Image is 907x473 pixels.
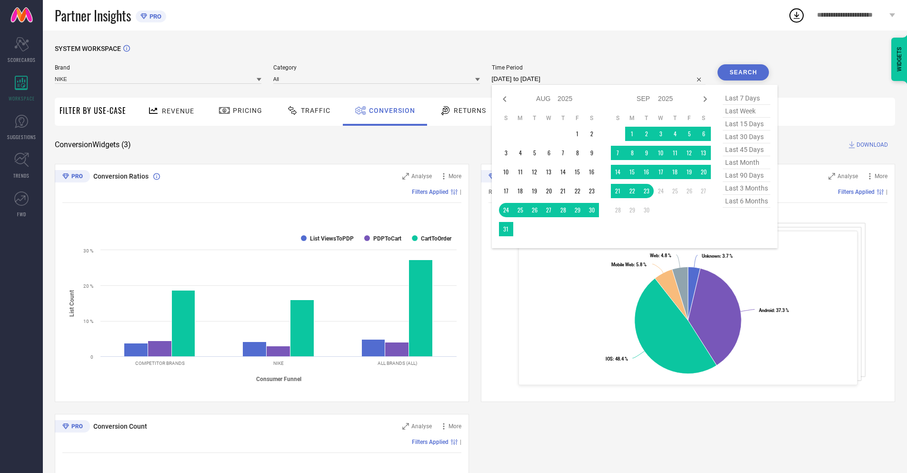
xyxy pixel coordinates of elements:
[55,420,90,434] div: Premium
[650,253,671,258] text: : 4.8 %
[639,184,654,198] td: Tue Sep 23 2025
[488,189,535,195] span: Revenue (% share)
[83,248,93,253] text: 30 %
[682,165,697,179] td: Fri Sep 19 2025
[668,165,682,179] td: Thu Sep 18 2025
[147,13,161,20] span: PRO
[556,165,570,179] td: Thu Aug 14 2025
[668,127,682,141] td: Thu Sep 04 2025
[723,92,770,105] span: last 7 days
[723,131,770,143] span: last 30 days
[412,439,449,445] span: Filters Applied
[570,127,585,141] td: Fri Aug 01 2025
[492,64,706,71] span: Time Period
[639,203,654,217] td: Tue Sep 30 2025
[654,184,668,198] td: Wed Sep 24 2025
[606,356,613,362] tspan: IOS
[373,235,401,242] text: PDPToCart
[273,361,284,366] text: NIKE
[9,95,35,102] span: WORKSPACE
[611,165,625,179] td: Sun Sep 14 2025
[668,114,682,122] th: Thursday
[13,172,30,179] span: TRENDS
[310,235,354,242] text: List ViewsToPDP
[378,361,417,366] text: ALL BRANDS (ALL)
[654,146,668,160] td: Wed Sep 10 2025
[449,173,461,180] span: More
[460,189,461,195] span: |
[402,423,409,430] svg: Zoom
[513,114,528,122] th: Monday
[449,423,461,430] span: More
[556,203,570,217] td: Thu Aug 28 2025
[8,56,36,63] span: SCORECARDS
[55,140,131,150] span: Conversion Widgets ( 3 )
[611,146,625,160] td: Sun Sep 07 2025
[611,262,647,267] text: : 5.8 %
[625,127,639,141] td: Mon Sep 01 2025
[55,45,121,52] span: SYSTEM WORKSPACE
[639,146,654,160] td: Tue Sep 09 2025
[788,7,805,24] div: Open download list
[697,114,711,122] th: Saturday
[162,107,194,115] span: Revenue
[528,114,542,122] th: Tuesday
[639,114,654,122] th: Tuesday
[723,182,770,195] span: last 3 months
[369,107,415,114] span: Conversion
[55,170,90,184] div: Premium
[570,165,585,179] td: Fri Aug 15 2025
[718,64,769,81] button: Search
[697,146,711,160] td: Sat Sep 13 2025
[513,184,528,198] td: Mon Aug 18 2025
[528,146,542,160] td: Tue Aug 05 2025
[611,114,625,122] th: Sunday
[625,203,639,217] td: Mon Sep 29 2025
[17,211,26,218] span: FWD
[301,107,330,114] span: Traffic
[585,127,599,141] td: Sat Aug 02 2025
[83,319,93,324] text: 10 %
[668,184,682,198] td: Thu Sep 25 2025
[697,184,711,198] td: Sat Sep 27 2025
[585,114,599,122] th: Saturday
[499,203,513,217] td: Sun Aug 24 2025
[611,184,625,198] td: Sun Sep 21 2025
[528,203,542,217] td: Tue Aug 26 2025
[135,361,185,366] text: COMPETITOR BRANDS
[702,253,733,259] text: : 3.7 %
[421,235,452,242] text: CartToOrder
[7,133,36,141] span: SUGGESTIONS
[570,114,585,122] th: Friday
[606,356,628,362] text: : 48.4 %
[402,173,409,180] svg: Zoom
[759,308,774,313] tspan: Android
[93,423,147,430] span: Conversion Count
[542,114,556,122] th: Wednesday
[570,184,585,198] td: Fri Aug 22 2025
[499,93,510,105] div: Previous month
[723,195,770,208] span: last 6 months
[723,105,770,118] span: last week
[55,64,261,71] span: Brand
[886,189,887,195] span: |
[857,140,888,150] span: DOWNLOAD
[570,203,585,217] td: Fri Aug 29 2025
[273,64,480,71] span: Category
[611,262,634,267] tspan: Mobile Web
[499,184,513,198] td: Sun Aug 17 2025
[542,184,556,198] td: Wed Aug 20 2025
[499,222,513,236] td: Sun Aug 31 2025
[585,203,599,217] td: Sat Aug 30 2025
[256,376,301,382] tspan: Consumer Funnel
[556,146,570,160] td: Thu Aug 07 2025
[513,146,528,160] td: Mon Aug 04 2025
[556,184,570,198] td: Thu Aug 21 2025
[513,165,528,179] td: Mon Aug 11 2025
[702,253,720,259] tspan: Unknown
[499,114,513,122] th: Sunday
[528,184,542,198] td: Tue Aug 19 2025
[682,146,697,160] td: Fri Sep 12 2025
[699,93,711,105] div: Next month
[412,189,449,195] span: Filters Applied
